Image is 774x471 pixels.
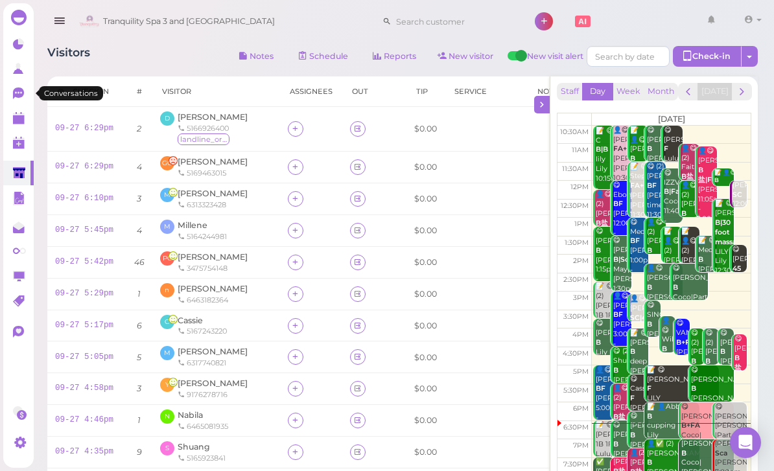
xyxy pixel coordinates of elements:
b: B [720,347,725,356]
div: 😋 Ebony [PERSON_NAME] 12:00pm - 1:30pm [613,181,632,248]
i: 5 [137,352,141,362]
th: Check in [47,76,126,107]
i: 46 [134,257,145,267]
div: 😋 Media [PERSON_NAME] 1:00pm - 2:30pm [629,218,649,285]
b: BF [596,384,605,393]
div: 3475754148 [178,263,248,273]
div: 6317740821 [178,358,248,368]
span: 1pm [574,220,589,228]
a: [PERSON_NAME] [178,378,248,388]
span: 5pm [573,367,589,376]
div: 👤😋 (2) [PERSON_NAME] [PERSON_NAME]|Lulu 5:30pm - 6:30pm [613,384,632,461]
div: 6313323428 [178,200,248,210]
a: [PERSON_NAME] [178,284,248,293]
span: Y [160,378,174,392]
b: B [647,320,652,328]
b: B [613,440,618,448]
div: 📝 👤😋 9175185938 [PERSON_NAME] [PERSON_NAME] 11:40am - 12:10pm [714,168,769,209]
a: Nabila [178,410,203,420]
b: FA+B [630,181,649,190]
i: 9 [137,447,142,457]
div: 😋 [PERSON_NAME] May|[PERSON_NAME] 1:30pm - 3:00pm [613,236,632,313]
i: 2 [137,124,141,133]
div: 👤😋 (2) Faith May|[PERSON_NAME] 11:00am - 12:00pm [681,144,700,231]
div: 😋 Cassie [PERSON_NAME] 5:15pm - 6:15pm [629,374,649,442]
b: B|B [596,145,608,154]
div: 😋 [PERSON_NAME] [PERSON_NAME] 1:45pm - 2:30pm [732,245,747,332]
b: BF [613,200,623,208]
div: 5164244981 [178,231,227,242]
div: 📝 👤😋 (2) [PERSON_NAME] [PERSON_NAME]|Sunny 1:15pm - 2:15pm [663,227,683,314]
div: 😋 [PERSON_NAME] [PERSON_NAME] 10:30am - 11:30am [646,126,666,193]
div: 👤😋 Will Sunny 3:40pm - 4:40pm [661,316,675,393]
div: 9176278716 [178,389,248,400]
b: B盐 [681,172,694,181]
td: $0.00 [406,183,445,214]
span: C [160,315,174,329]
b: B [647,246,652,255]
div: 😋 (2) [PERSON_NAME] [PERSON_NAME]|Lulu 4:00pm - 5:00pm [690,328,705,406]
b: B [630,431,635,439]
button: next [732,83,752,100]
b: SC [733,190,742,199]
div: 😋 [PERSON_NAME] [PERSON_NAME]|May 4:00pm - 5:00pm [720,328,734,396]
div: 📝 😋 Steph [PERSON_NAME] [PERSON_NAME] 11:30am - 1:00pm [629,162,649,239]
span: 10:30am [560,128,589,136]
b: B盐|F+BA [698,166,726,184]
button: prev [678,83,698,100]
a: [PERSON_NAME] [178,347,248,356]
div: 📝 😋 Media [PERSON_NAME] [PERSON_NAME] 1:30pm - 2:30pm [698,236,717,313]
th: Assignees [280,76,342,107]
b: B|Sca [613,255,633,264]
a: 09-27 4:58pm [55,384,113,393]
a: Reports [362,46,427,67]
span: [DATE] [658,114,685,124]
div: 😋 [PERSON_NAME] Coco|[PERSON_NAME] 6:00pm - 7:00pm [681,402,734,470]
div: 👤😋 (2) [PERSON_NAME] May|[PERSON_NAME] 12:15pm - 1:15pm [595,190,615,277]
b: B [662,345,667,353]
td: $0.00 [406,341,445,373]
span: 3pm [573,293,589,302]
div: [PERSON_NAME] 12:00pm - 12:45pm [732,181,747,229]
i: 3 [137,194,141,203]
span: D [160,111,174,126]
span: M [160,346,174,360]
div: 😋 (2) [PERSON_NAME] [PERSON_NAME]|Part time 11:30am - 1:00pm [646,162,666,239]
span: S [160,441,174,455]
span: 4:30pm [563,349,589,358]
span: 3:30pm [563,312,589,321]
a: Cassie [178,316,203,325]
div: 😋 [PERSON_NAME] Lily 3:45pm - 4:45pm [595,319,615,386]
div: Open Intercom Messenger [730,427,761,458]
span: N [160,409,174,424]
div: 😋 SINGH [PERSON_NAME] 3:15pm - 4:15pm [646,301,661,368]
div: 😋 (2) Shuang [PERSON_NAME] |[PERSON_NAME] 4:30pm - 5:30pm [613,347,632,433]
td: $0.00 [406,405,445,437]
span: 7:30pm [563,460,589,468]
b: B [647,412,652,420]
div: 5165923841 [178,453,226,463]
div: Check-in [673,46,742,67]
th: Visitor [152,76,280,107]
span: 12pm [570,183,589,191]
span: 6pm [573,404,589,413]
i: 4 [137,162,142,172]
span: 12:30pm [561,201,589,210]
span: 11:30am [562,165,589,173]
span: Tranquility Spa 3 and [GEOGRAPHIC_DATA] [103,3,275,40]
span: GC [160,156,174,170]
div: 6465081935 [178,421,228,431]
a: 09-27 5:29pm [55,289,113,298]
i: 4 [137,225,142,235]
span: landline_or_wifi [178,133,229,145]
b: B [714,176,719,183]
div: 5167243220 [178,326,227,336]
div: 👤😋 (2) [PERSON_NAME] [PERSON_NAME]|Sunny 12:00pm - 1:00pm [681,181,700,258]
a: 09-27 4:35pm [55,447,113,456]
a: 09-27 5:45pm [55,225,113,235]
div: 📝 😋 [PERSON_NAME] deep [PERSON_NAME] 4:00pm - 5:15pm [629,328,649,406]
span: 6:30pm [563,423,589,431]
b: B [698,255,703,264]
